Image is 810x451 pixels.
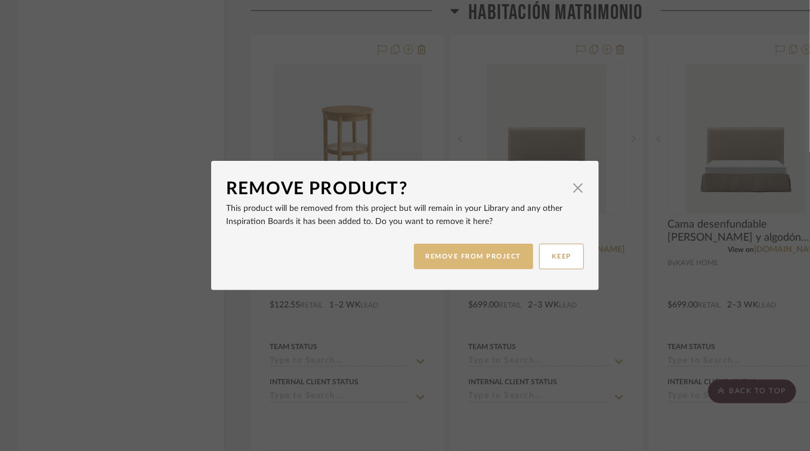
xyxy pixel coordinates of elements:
[226,176,584,202] dialog-header: Remove Product?
[566,176,590,200] button: Close
[226,202,584,228] p: This product will be removed from this project but will remain in your Library and any other Insp...
[414,244,534,269] button: REMOVE FROM PROJECT
[539,244,584,269] button: KEEP
[226,176,566,202] div: Remove Product?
